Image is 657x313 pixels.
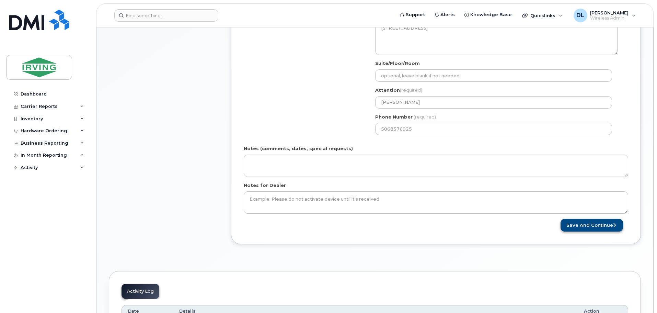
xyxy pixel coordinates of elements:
[440,11,455,18] span: Alerts
[569,9,641,22] div: Drew LeBlanc
[414,114,436,120] span: (required)
[395,8,430,22] a: Support
[530,13,555,18] span: Quicklinks
[400,87,422,93] span: (required)
[460,8,517,22] a: Knowledge Base
[114,9,218,22] input: Find something...
[590,15,629,21] span: Wireless Admin
[375,60,420,67] label: Suite/Floor/Room
[375,114,413,120] label: Phone Number
[375,87,422,93] label: Attention
[517,9,567,22] div: Quicklinks
[590,10,629,15] span: [PERSON_NAME]
[244,145,353,152] label: Notes (comments, dates, special requests)
[406,11,425,18] span: Support
[470,11,512,18] span: Knowledge Base
[244,182,286,189] label: Notes for Dealer
[430,8,460,22] a: Alerts
[576,11,584,20] span: DL
[561,219,623,232] button: Save and Continue
[375,69,612,82] input: optional, leave blank if not needed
